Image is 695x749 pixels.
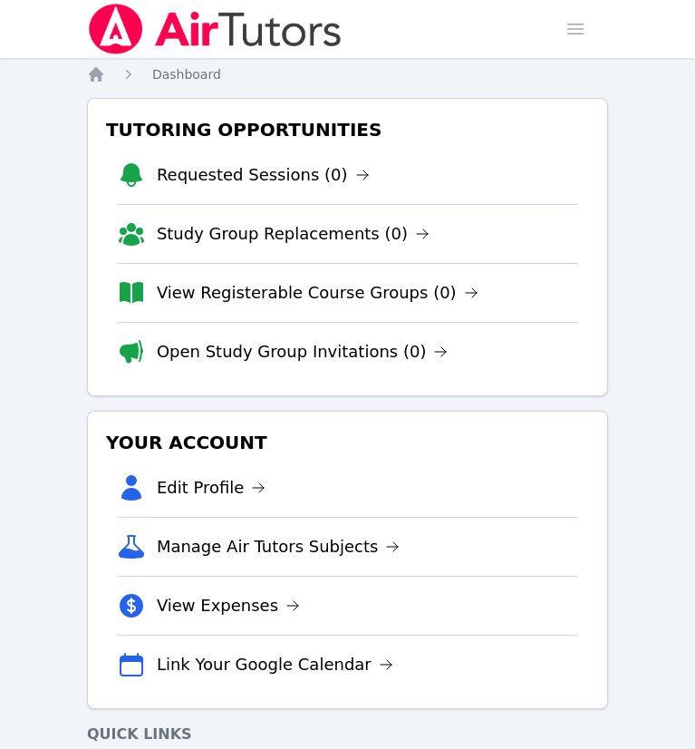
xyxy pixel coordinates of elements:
nav: Breadcrumb [87,65,608,83]
a: Open Study Group Invitations (0) [157,339,449,365]
a: Manage Air Tutors Subjects [157,534,401,559]
a: View Expenses [157,593,300,618]
span: Dashboard [152,67,221,82]
a: Study Group Replacements (0) [157,221,430,247]
a: Link Your Google Calendar [157,652,393,677]
img: Air Tutors [87,4,343,54]
h3: Your Account [102,426,593,459]
h4: Quick Links [87,724,608,745]
a: View Registerable Course Groups (0) [157,280,478,306]
a: Dashboard [152,65,221,83]
a: Requested Sessions (0) [157,162,370,188]
h3: Tutoring Opportunities [102,113,593,146]
a: Edit Profile [157,475,266,501]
